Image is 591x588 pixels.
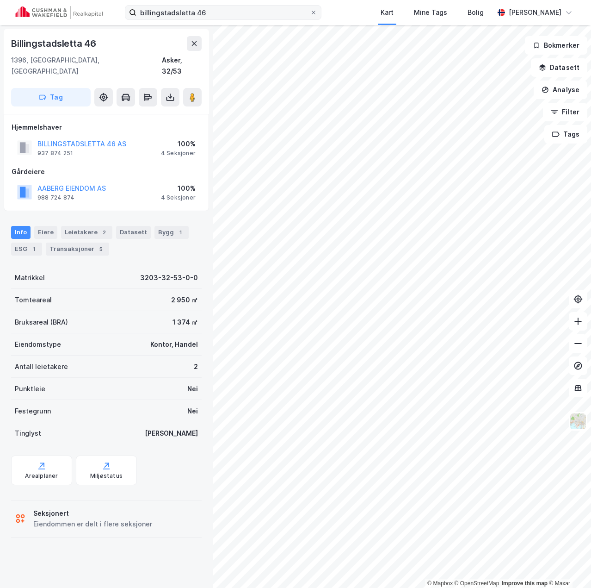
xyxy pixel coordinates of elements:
button: Bokmerker [525,36,587,55]
div: 100% [161,138,196,150]
div: Miljøstatus [90,472,123,480]
div: 100% [161,183,196,194]
div: Info [11,226,31,239]
div: Antall leietakere [15,361,68,372]
a: OpenStreetMap [455,580,499,587]
div: Nei [187,383,198,394]
input: Søk på adresse, matrikkel, gårdeiere, leietakere eller personer [136,6,310,19]
div: Eiere [34,226,57,239]
div: Hjemmelshaver [12,122,201,133]
div: Tinglyst [15,428,41,439]
div: [PERSON_NAME] [509,7,561,18]
button: Datasett [531,58,587,77]
div: Leietakere [61,226,112,239]
div: 3203-32-53-0-0 [140,272,198,283]
div: Kontor, Handel [150,339,198,350]
img: Z [569,413,587,430]
div: 5 [96,244,105,254]
div: 2 [99,228,109,237]
div: 4 Seksjoner [161,150,196,157]
div: Transaksjoner [46,243,109,256]
button: Tag [11,88,91,106]
div: Datasett [116,226,151,239]
div: 1396, [GEOGRAPHIC_DATA], [GEOGRAPHIC_DATA] [11,55,162,77]
img: cushman-wakefield-realkapital-logo.202ea83816669bd177139c58696a8fa1.svg [15,6,103,19]
div: Eiendomstype [15,339,61,350]
div: Kart [381,7,394,18]
button: Filter [543,103,587,121]
div: Festegrunn [15,406,51,417]
div: 988 724 874 [37,194,74,201]
div: 1 [29,244,38,254]
div: Bolig [468,7,484,18]
div: Punktleie [15,383,45,394]
div: Kontrollprogram for chat [545,544,591,588]
div: Tomteareal [15,294,52,306]
div: ESG [11,243,42,256]
div: 2 [194,361,198,372]
div: 4 Seksjoner [161,194,196,201]
a: Improve this map [502,580,548,587]
div: Bruksareal (BRA) [15,317,68,328]
a: Mapbox [427,580,453,587]
div: Eiendommen er delt i flere seksjoner [33,519,152,530]
div: [PERSON_NAME] [145,428,198,439]
div: Gårdeiere [12,166,201,177]
div: Matrikkel [15,272,45,283]
button: Analyse [534,81,587,99]
div: 1 [176,228,185,237]
div: Mine Tags [414,7,447,18]
div: Arealplaner [25,472,58,480]
div: Billingstadsletta 46 [11,36,98,51]
div: Seksjonert [33,508,152,519]
div: Asker, 32/53 [162,55,202,77]
div: 1 374 ㎡ [172,317,198,328]
div: 2 950 ㎡ [171,294,198,306]
div: 937 874 251 [37,150,73,157]
div: Bygg [154,226,189,239]
button: Tags [544,125,587,144]
div: Nei [187,406,198,417]
iframe: Chat Widget [545,544,591,588]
